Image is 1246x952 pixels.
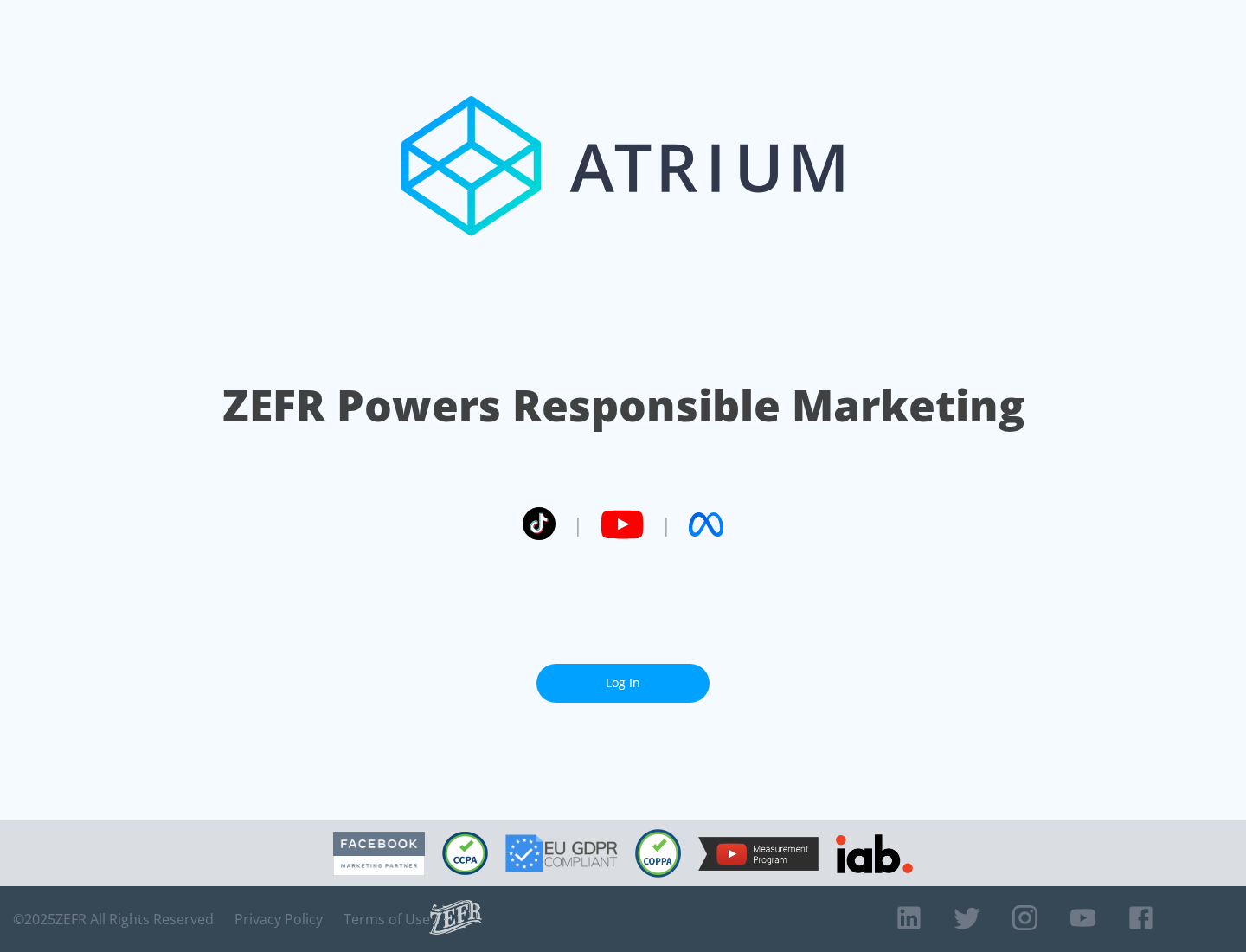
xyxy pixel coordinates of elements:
span: © 2025 ZEFR All Rights Reserved [13,910,214,928]
h1: ZEFR Powers Responsible Marketing [222,376,1024,435]
a: Log In [536,664,710,703]
span: | [573,511,583,537]
img: IAB [836,834,913,873]
img: GDPR Compliant [505,834,618,872]
img: CCPA Compliant [442,832,488,875]
a: Terms of Use [344,910,430,928]
img: YouTube Measurement Program [698,837,819,871]
img: Facebook Marketing Partner [333,832,425,876]
a: Privacy Policy [234,910,323,928]
img: COPPA Compliant [635,829,681,878]
span: | [661,511,671,537]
